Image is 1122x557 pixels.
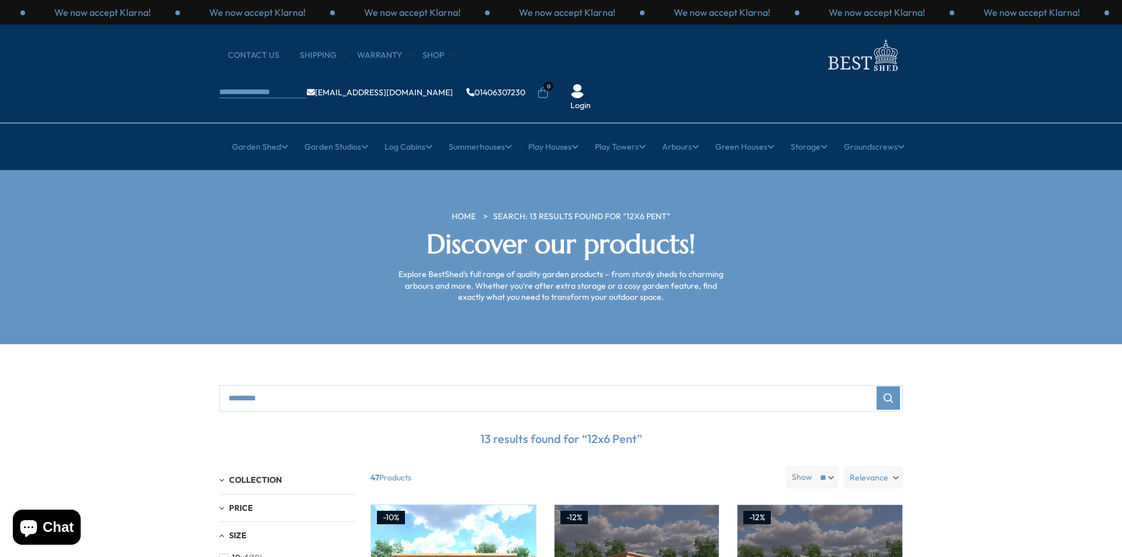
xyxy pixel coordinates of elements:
[9,510,84,548] inbox-online-store-chat: Shopify online store chat
[543,81,553,91] span: 0
[394,269,728,303] p: Explore BestShed’s full range of quality garden products – from sturdy sheds to charming arbours ...
[25,6,180,19] div: 3 / 3
[229,503,253,513] span: Price
[791,132,827,161] a: Storage
[715,132,774,161] a: Green Houses
[493,211,670,223] a: Search: 13 results found for "12x6 Pent"
[537,87,549,99] a: 0
[595,132,646,161] a: Play Towers
[385,132,432,161] a: Log Cabins
[954,6,1109,19] div: 3 / 3
[377,511,405,525] div: -10%
[570,84,584,98] img: User Icon
[357,50,414,61] a: Warranty
[366,466,781,489] span: Products
[54,6,151,19] p: We now accept Klarna!
[519,6,615,19] p: We now accept Klarna!
[877,386,900,410] button: Search
[850,466,888,489] span: Relevance
[674,6,770,19] p: We now accept Klarna!
[335,6,490,19] div: 2 / 3
[449,132,512,161] a: Summerhouses
[490,6,645,19] div: 3 / 3
[829,6,925,19] p: We now accept Klarna!
[662,132,699,161] a: Arbours
[570,100,591,112] a: Login
[799,6,954,19] div: 2 / 3
[229,530,247,541] span: Size
[232,132,288,161] a: Garden Shed
[180,6,335,19] div: 1 / 3
[304,132,368,161] a: Garden Studios
[219,423,903,455] p: 13 results found for “12x6 Pent”
[821,36,903,74] img: logo
[370,466,379,489] b: 47
[528,132,579,161] a: Play Houses
[984,6,1080,19] p: We now accept Klarna!
[792,472,812,483] label: Show
[300,50,348,61] a: Shipping
[645,6,799,19] div: 1 / 3
[364,6,460,19] p: We now accept Klarna!
[209,6,306,19] p: We now accept Klarna!
[560,511,588,525] div: -12%
[844,466,903,489] label: Relevance
[229,475,282,485] span: Collection
[394,229,728,260] h2: Discover our products!
[743,511,771,525] div: -12%
[452,211,476,223] a: HOME
[228,50,291,61] a: CONTACT US
[466,88,525,96] a: 01406307230
[844,132,905,161] a: Groundscrews
[307,88,453,96] a: [EMAIL_ADDRESS][DOMAIN_NAME]
[423,50,456,61] a: Shop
